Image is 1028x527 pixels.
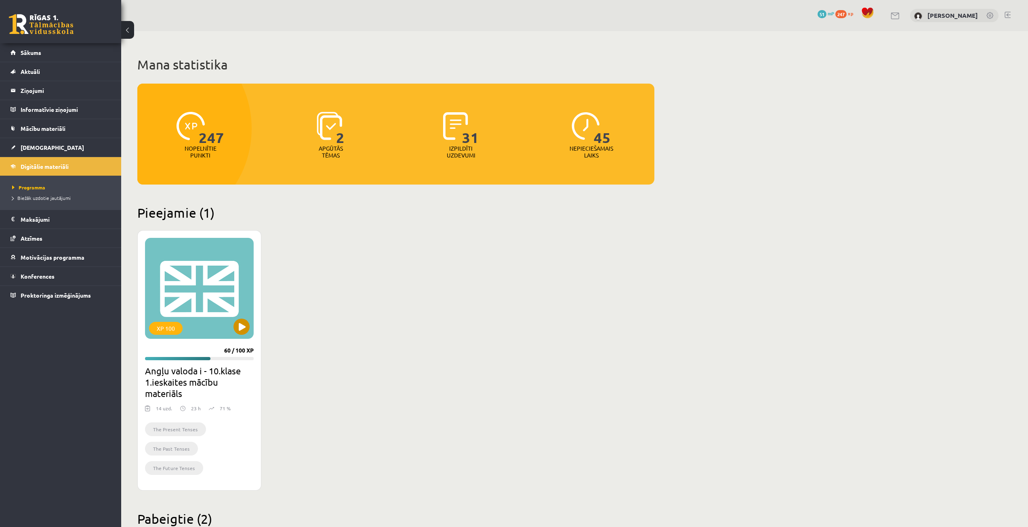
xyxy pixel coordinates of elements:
a: Mācību materiāli [11,119,111,138]
span: 247 [199,112,224,145]
a: Aktuāli [11,62,111,81]
span: Programma [12,184,45,191]
span: mP [828,10,834,17]
a: Atzīmes [11,229,111,248]
span: 2 [336,112,345,145]
span: Aktuāli [21,68,40,75]
span: 31 [462,112,479,145]
span: 247 [835,10,847,18]
span: Mācību materiāli [21,125,65,132]
a: Konferences [11,267,111,286]
a: Digitālie materiāli [11,157,111,176]
span: Digitālie materiāli [21,163,69,170]
h2: Pieejamie (1) [137,205,654,220]
p: Apgūtās tēmas [315,145,347,159]
p: 23 h [191,405,201,412]
a: Informatīvie ziņojumi [11,100,111,119]
span: Proktoringa izmēģinājums [21,292,91,299]
span: 45 [594,112,611,145]
h1: Mana statistika [137,57,654,73]
a: 51 mP [818,10,834,17]
span: Motivācijas programma [21,254,84,261]
legend: Informatīvie ziņojumi [21,100,111,119]
img: icon-xp-0682a9bc20223a9ccc6f5883a126b849a74cddfe5390d2b41b4391c66f2066e7.svg [177,112,205,140]
a: Maksājumi [11,210,111,229]
a: Rīgas 1. Tālmācības vidusskola [9,14,74,34]
a: Sākums [11,43,111,62]
legend: Maksājumi [21,210,111,229]
div: XP 100 [149,322,183,335]
p: Nopelnītie punkti [185,145,217,159]
a: [PERSON_NAME] [927,11,978,19]
a: Ziņojumi [11,81,111,100]
li: The Past Tenses [145,442,198,456]
img: Alexandra Pavlova [914,12,922,20]
li: The Future Tenses [145,461,203,475]
legend: Ziņojumi [21,81,111,100]
p: Nepieciešamais laiks [570,145,613,159]
a: Programma [12,184,113,191]
p: 71 % [220,405,231,412]
img: icon-learned-topics-4a711ccc23c960034f471b6e78daf4a3bad4a20eaf4de84257b87e66633f6470.svg [317,112,342,140]
span: xp [848,10,853,17]
a: [DEMOGRAPHIC_DATA] [11,138,111,157]
li: The Present Tenses [145,422,206,436]
span: Atzīmes [21,235,42,242]
span: Sākums [21,49,41,56]
a: Motivācijas programma [11,248,111,267]
a: Proktoringa izmēģinājums [11,286,111,304]
a: 247 xp [835,10,857,17]
span: Konferences [21,273,55,280]
span: Biežāk uzdotie jautājumi [12,195,71,201]
a: Biežāk uzdotie jautājumi [12,194,113,202]
h2: Angļu valoda i - 10.klase 1.ieskaites mācību materiāls [145,365,254,399]
span: 51 [818,10,826,18]
img: icon-completed-tasks-ad58ae20a441b2904462921112bc710f1caf180af7a3daa7317a5a94f2d26646.svg [443,112,468,140]
p: Izpildīti uzdevumi [445,145,477,159]
div: 14 uzd. [156,405,172,417]
img: icon-clock-7be60019b62300814b6bd22b8e044499b485619524d84068768e800edab66f18.svg [572,112,600,140]
span: [DEMOGRAPHIC_DATA] [21,144,84,151]
h2: Pabeigtie (2) [137,511,654,527]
